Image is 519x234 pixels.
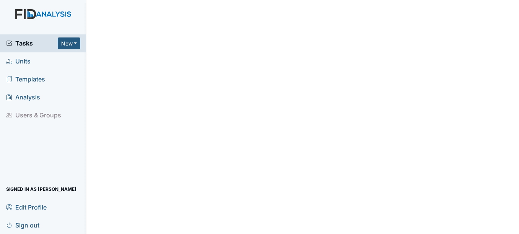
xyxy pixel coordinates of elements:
[6,91,40,103] span: Analysis
[6,183,76,195] span: Signed in as [PERSON_NAME]
[6,39,58,48] a: Tasks
[6,55,31,67] span: Units
[6,219,39,231] span: Sign out
[6,201,47,213] span: Edit Profile
[6,73,45,85] span: Templates
[58,37,81,49] button: New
